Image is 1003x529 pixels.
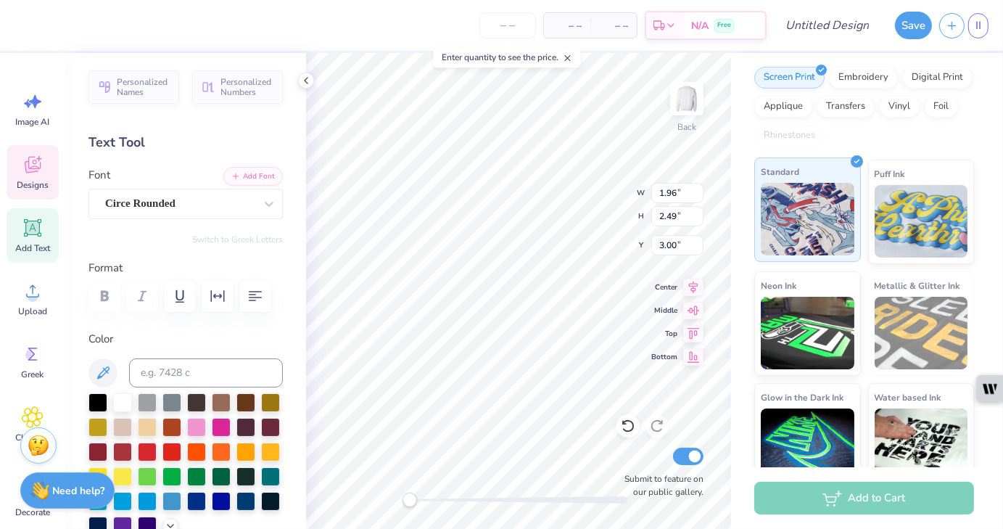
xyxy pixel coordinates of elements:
div: Back [677,120,696,134]
button: Personalized Names [88,70,179,104]
span: Personalized Names [117,77,170,97]
div: Text Tool [88,133,283,152]
button: Personalized Numbers [192,70,283,104]
img: Glow in the Dark Ink [761,409,854,481]
div: Enter quantity to see the price. [434,47,581,67]
span: N/A [691,18,709,33]
img: Back [672,84,701,113]
span: Water based Ink [875,390,941,405]
input: e.g. 7428 c [129,358,283,387]
button: Switch to Greek Letters [192,234,283,245]
span: Greek [22,369,44,380]
div: Rhinestones [754,125,825,147]
input: – – [479,12,536,38]
img: Neon Ink [761,297,854,369]
div: Digital Print [902,67,973,89]
span: Designs [17,179,49,191]
div: Foil [924,96,958,118]
div: Screen Print [754,67,825,89]
strong: Need help? [53,484,105,498]
span: Top [651,328,677,340]
span: – – [553,18,582,33]
span: II [975,17,981,34]
img: Standard [761,183,854,255]
span: Personalized Numbers [220,77,274,97]
img: Metallic & Glitter Ink [875,297,968,369]
span: Decorate [15,507,50,518]
label: Font [88,167,110,184]
span: Clipart & logos [9,432,57,455]
button: Add Font [223,167,283,186]
span: Image AI [16,116,50,128]
span: Neon Ink [761,278,796,293]
div: Applique [754,96,812,118]
div: Transfers [817,96,875,118]
span: Middle [651,305,677,316]
span: Glow in the Dark Ink [761,390,843,405]
label: Format [88,260,283,276]
span: Puff Ink [875,166,905,181]
span: – – [599,18,628,33]
span: Upload [18,305,47,317]
label: Submit to feature on our public gallery. [616,472,703,499]
span: Free [717,20,731,30]
div: Accessibility label [403,493,417,507]
a: II [968,13,988,38]
label: Color [88,331,283,348]
span: Add Text [15,242,50,254]
div: Vinyl [879,96,920,118]
div: Embroidery [829,67,898,89]
button: Save [895,12,932,39]
span: Bottom [651,351,677,363]
span: Metallic & Glitter Ink [875,278,960,293]
span: Standard [761,164,799,179]
img: Water based Ink [875,409,968,481]
span: Center [651,282,677,293]
img: Puff Ink [875,185,968,258]
input: Untitled Design [774,11,880,40]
